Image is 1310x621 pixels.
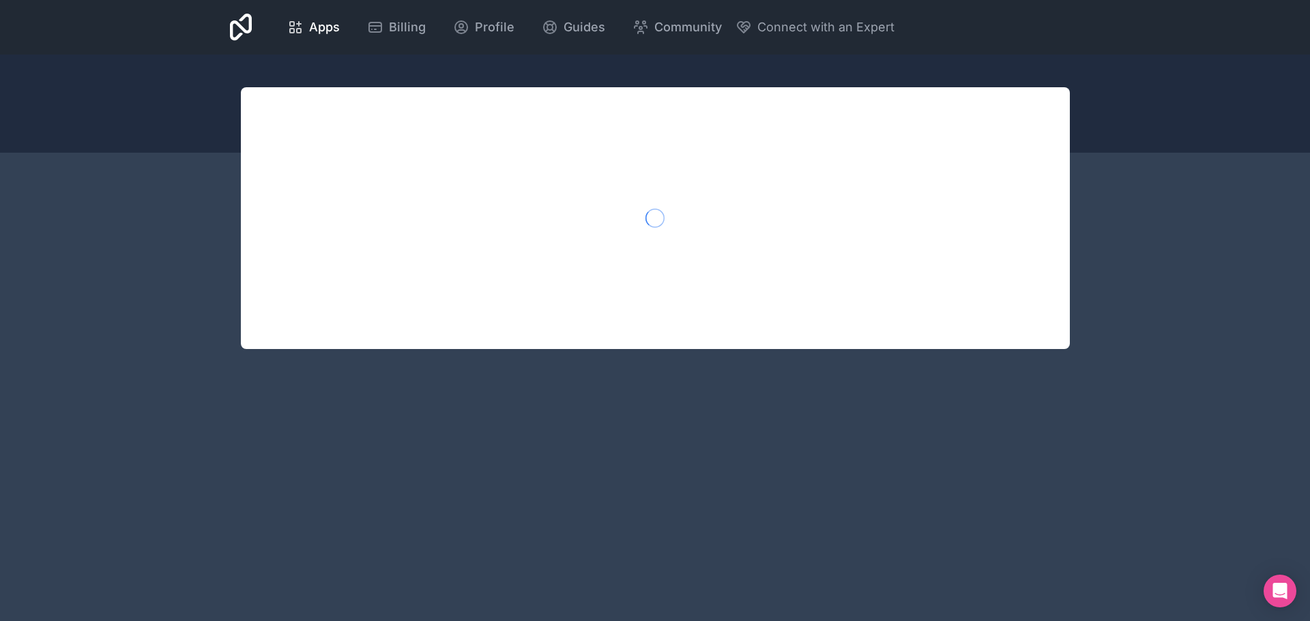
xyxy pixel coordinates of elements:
[531,12,616,42] a: Guides
[1264,575,1296,607] div: Open Intercom Messenger
[654,18,722,37] span: Community
[389,18,426,37] span: Billing
[564,18,605,37] span: Guides
[309,18,340,37] span: Apps
[276,12,351,42] a: Apps
[356,12,437,42] a: Billing
[757,18,894,37] span: Connect with an Expert
[475,18,514,37] span: Profile
[622,12,733,42] a: Community
[736,18,894,37] button: Connect with an Expert
[442,12,525,42] a: Profile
